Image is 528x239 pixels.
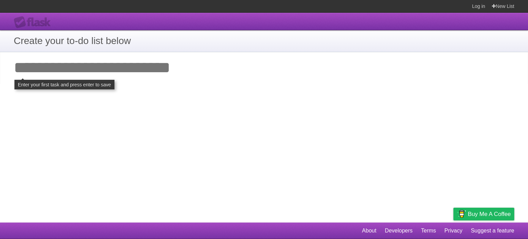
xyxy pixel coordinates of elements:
[457,208,466,220] img: Buy me a coffee
[14,16,55,29] div: Flask
[453,208,514,220] a: Buy me a coffee
[14,34,514,48] h1: Create your to-do list below
[444,224,462,237] a: Privacy
[421,224,436,237] a: Terms
[468,208,511,220] span: Buy me a coffee
[362,224,376,237] a: About
[385,224,412,237] a: Developers
[471,224,514,237] a: Suggest a feature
